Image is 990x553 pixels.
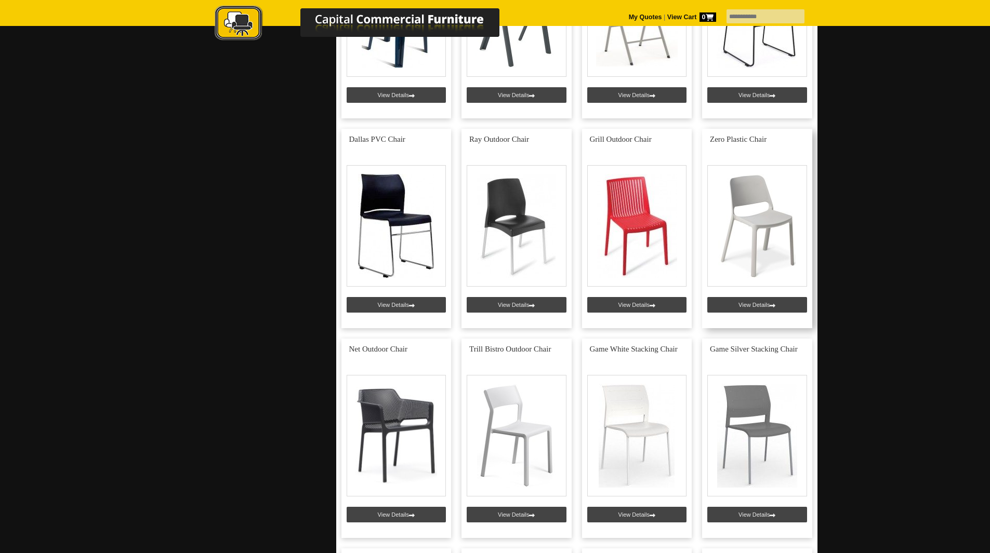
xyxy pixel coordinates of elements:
[186,5,550,43] img: Capital Commercial Furniture Logo
[186,5,550,46] a: Capital Commercial Furniture Logo
[667,14,716,21] strong: View Cart
[629,14,662,21] a: My Quotes
[699,12,716,22] span: 0
[665,14,716,21] a: View Cart0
